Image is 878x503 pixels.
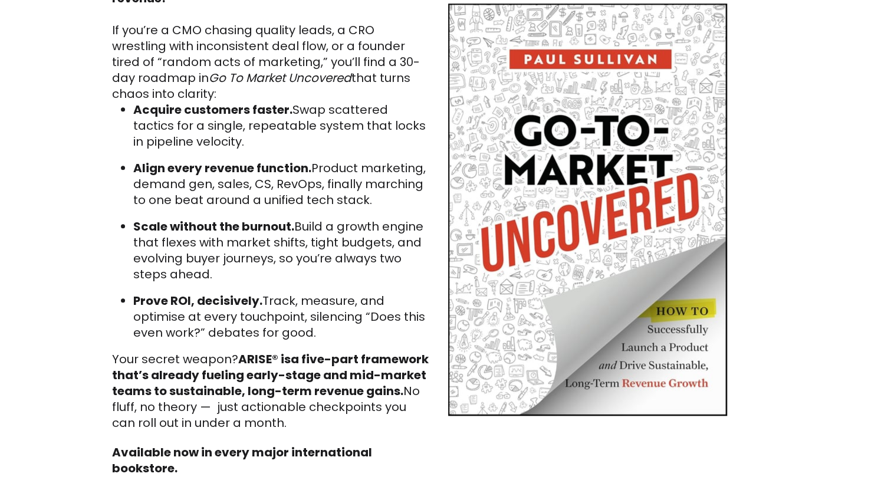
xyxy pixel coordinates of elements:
[133,219,430,282] p: Build a growth engine that flexes with market shifts, tight budgets, and evolving buyer journeys,...
[133,218,294,235] strong: Scale without the burnout.
[209,70,351,86] em: Go To Market Uncovered
[133,292,262,309] strong: Prove ROI, decisively.
[112,22,430,102] p: If you’re a CMO chasing quality leads, a CRO wrestling with inconsistent deal flow, or a founder ...
[448,4,727,416] img: 81NXDTjjq1L._SL1500_
[112,351,429,399] strong: ARISE a five-part framework that’s already fueling early-stage and mid-market teams to sustainabl...
[272,351,291,367] span: ® is
[133,293,430,341] p: Track, measure, and optimise at every touchpoint, silencing “Does this even work?” debates for good.
[112,444,372,476] strong: Available now in every major international bookstore.
[133,160,430,208] p: Product marketing, demand gen, sales, CS, RevOps, finally marching to one beat around a unified t...
[112,351,430,431] p: Your secret weapon? No fluff, no theory — just actionable checkpoints you can roll out in under a...
[133,160,311,176] strong: Align every revenue function.
[133,101,292,118] strong: Acquire customers faster.
[133,102,430,150] p: Swap scattered tactics for a single, repeatable system that locks in pipeline velocity.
